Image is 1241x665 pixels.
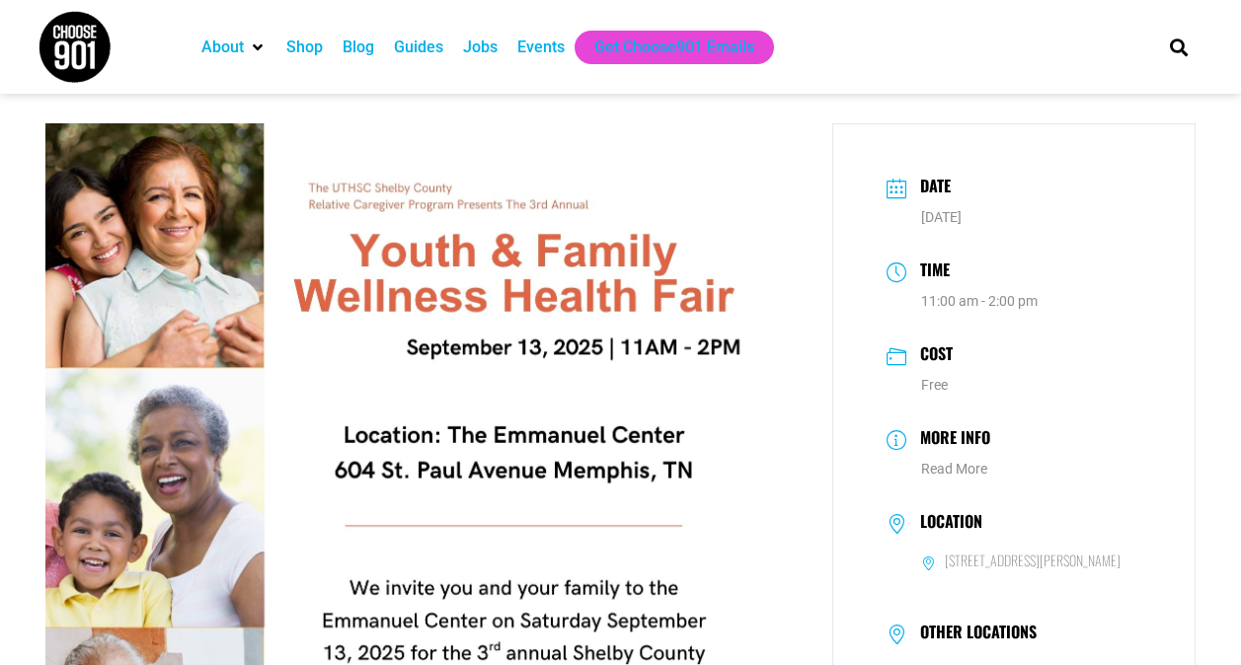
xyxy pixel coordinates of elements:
[594,36,754,59] a: Get Choose901 Emails
[921,209,962,225] span: [DATE]
[910,258,950,286] h3: Time
[192,31,1135,64] nav: Main nav
[887,375,1142,396] dd: Free
[517,36,565,59] a: Events
[921,461,987,477] a: Read More
[910,512,982,536] h3: Location
[394,36,443,59] a: Guides
[945,552,1121,569] h6: [STREET_ADDRESS][PERSON_NAME]
[201,36,244,59] a: About
[910,174,951,202] h3: Date
[910,623,1037,646] h3: Other Locations
[192,31,276,64] div: About
[910,425,990,454] h3: More Info
[286,36,323,59] a: Shop
[343,36,374,59] a: Blog
[910,341,953,370] h3: Cost
[921,293,1038,309] abbr: 11:00 am - 2:00 pm
[463,36,498,59] a: Jobs
[1162,31,1195,63] div: Search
